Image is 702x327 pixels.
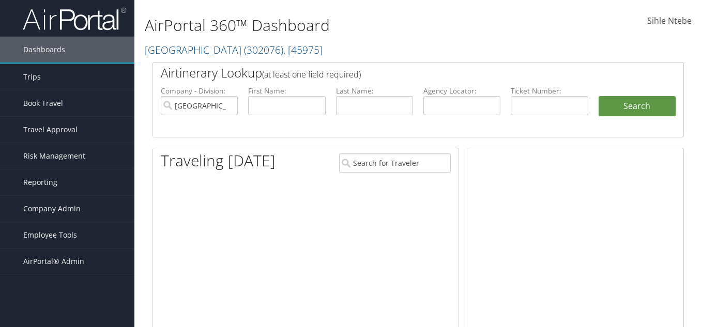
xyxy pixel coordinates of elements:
span: Travel Approval [23,117,78,143]
h2: Airtinerary Lookup [161,64,632,82]
span: Book Travel [23,90,63,116]
span: Risk Management [23,143,85,169]
a: [GEOGRAPHIC_DATA] [145,43,323,57]
span: Dashboards [23,37,65,63]
span: Sihle Ntebe [647,15,692,26]
span: Employee Tools [23,222,77,248]
h1: Traveling [DATE] [161,150,276,172]
span: (at least one field required) [262,69,361,80]
input: Search for Traveler [339,153,451,173]
span: AirPortal® Admin [23,248,84,274]
label: Last Name: [336,86,413,96]
a: Sihle Ntebe [647,5,692,37]
span: Company Admin [23,196,81,222]
img: airportal-logo.png [23,7,126,31]
label: Ticket Number: [511,86,588,96]
label: First Name: [248,86,325,96]
span: , [ 45975 ] [283,43,323,57]
button: Search [599,96,676,117]
span: Trips [23,64,41,90]
span: Reporting [23,169,57,195]
span: ( 302076 ) [244,43,283,57]
label: Agency Locator: [423,86,500,96]
h1: AirPortal 360™ Dashboard [145,14,509,36]
label: Company - Division: [161,86,238,96]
